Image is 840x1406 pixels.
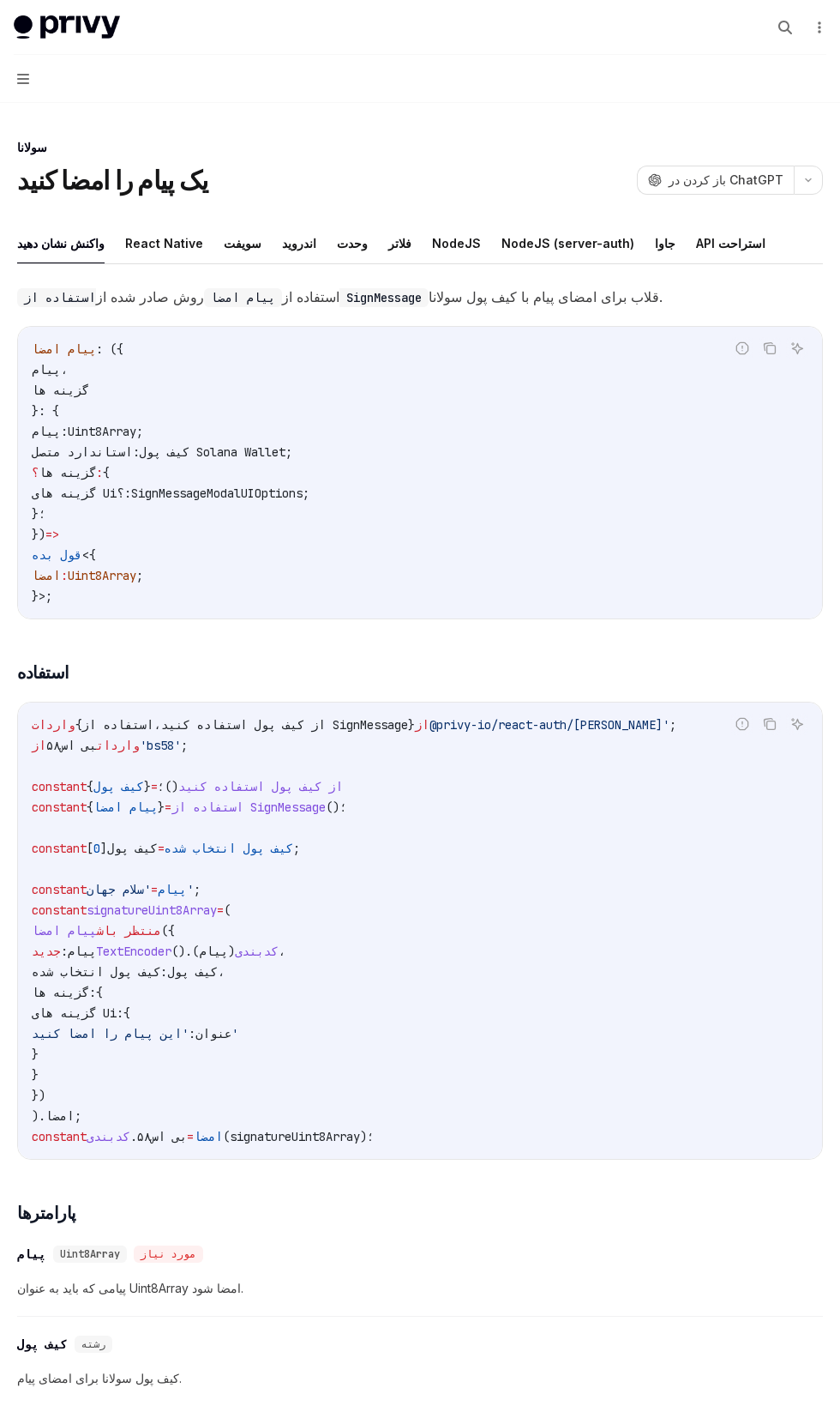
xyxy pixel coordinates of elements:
[153,717,160,733] span: ،
[731,337,753,359] button: Report incorrect code
[17,139,823,156] div: سولانا
[32,1129,87,1144] span: constant
[194,882,201,897] span: ;
[160,964,218,980] span: کیف پول:
[178,779,343,794] span: از کیف پول استفاده کنید
[32,779,87,794] span: constant
[189,1026,231,1041] span: عنوان:
[81,1337,106,1351] span: رشته
[32,383,89,398] span: گزینه ها
[759,713,781,735] button: Copy the contents from the code block
[32,1088,45,1103] span: })
[140,444,190,460] span: کیف پول
[32,568,61,583] span: امضا
[17,1336,68,1353] div: کیف پول
[217,902,224,918] span: =
[45,527,59,542] span: =>
[171,800,326,815] span: استفاده از SignMessage
[75,1108,81,1124] span: ;
[144,779,151,794] span: }
[32,506,45,522] span: }؛
[224,902,231,918] span: (
[669,717,676,733] span: ;
[32,964,160,980] span: کیف پول انتخاب شده
[82,717,408,733] span: استفاده از SignMessage
[388,223,411,263] button: فلاتر
[137,1129,188,1144] span: بی اس۵۸
[17,285,823,309] span: استفاده از روش صادر شده از قلاب برای امضای پیام با کیف پول سولانا.
[68,568,136,583] span: Uint8Array
[136,568,143,583] span: ;
[96,341,123,357] span: : ({
[134,1246,203,1263] div: مورد نیاز
[17,1201,76,1225] span: پارامترها
[731,713,753,735] button: Report incorrect code
[32,486,124,501] span: گزینه های Ui؟
[32,738,46,753] span: از
[158,882,187,897] span: پیام
[696,223,765,263] button: API استراحت
[96,923,160,938] span: منتظر باش
[32,465,103,480] span: ؟:
[32,1108,45,1124] span: ).
[432,223,481,263] button: NodeJS
[46,738,97,753] span: بی اس۵۸
[32,841,87,856] span: constant
[32,717,75,733] span: واردات
[230,1129,360,1144] span: signatureUint8Array
[32,1005,123,1021] span: گزینه های Ui:
[32,923,96,938] span: پیام امضا
[235,944,279,959] span: کدبندی
[87,902,217,918] span: signatureUint8Array
[194,1129,223,1144] span: امضا
[759,337,781,359] button: Copy the contents from the code block
[337,223,368,263] button: وحدت
[93,800,158,815] span: پیام امضا
[32,444,285,460] span: استاندارد متصل Solana Wallet
[360,1129,374,1144] span: )؛
[87,1129,130,1144] span: کدبندی
[637,166,794,195] button: باز کردن در ChatGPT
[93,841,100,856] span: 0
[285,444,292,460] span: ;
[39,465,96,480] span: گزینه ها
[103,465,110,480] span: {
[199,944,228,959] span: پیام
[786,713,808,735] button: Ask AI
[32,588,52,604] span: }>;
[408,717,415,733] span: }
[32,424,68,439] span: پیام:
[151,882,158,897] span: =
[165,841,293,856] span: کیف پول انتخاب شده
[32,882,87,897] span: constant
[32,944,61,959] span: جدید
[124,486,131,501] span: :
[303,486,309,501] span: ;
[96,944,171,959] span: TextEncoder
[809,15,826,39] button: More actions
[32,341,96,357] span: پیام امضا
[32,1067,39,1083] span: }
[17,288,429,307] code: استفاده از SignMessage
[224,223,261,263] button: سویفت
[165,800,171,815] span: =
[32,985,96,1000] span: گزینه ها:
[60,1247,120,1261] span: Uint8Array
[136,424,143,439] span: ;
[32,1026,238,1041] span: 'این پیام را امضا کنید'
[96,738,140,753] span: واردات
[32,547,82,563] span: قول بده
[32,527,45,542] span: })
[282,223,316,263] button: اندروید
[17,1246,46,1263] div: پیام
[87,779,93,794] span: {
[61,944,97,959] span: پیام:
[87,841,300,856] span: ];
[223,1129,230,1144] span: (
[187,1129,194,1144] span: =
[32,800,87,815] span: constant
[82,547,96,563] span: <{
[161,717,326,733] span: از کیف پول استفاده کنید
[669,172,783,189] span: باز کردن در ChatGPT
[100,841,107,856] span: [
